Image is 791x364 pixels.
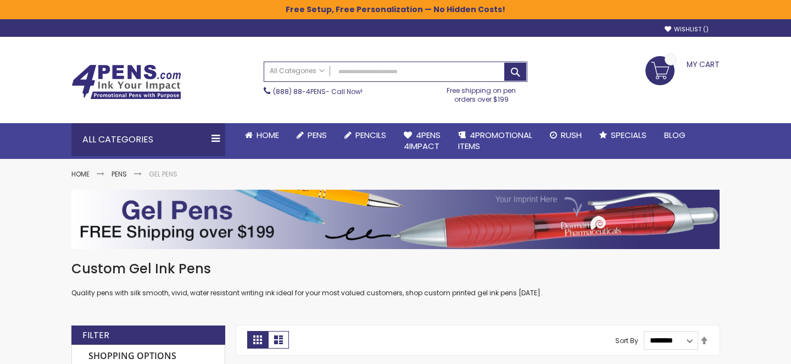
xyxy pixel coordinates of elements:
img: Gel Pens [71,190,720,249]
h1: Custom Gel Ink Pens [71,260,720,278]
img: 4Pens Custom Pens and Promotional Products [71,64,181,100]
div: Free shipping on pen orders over $199 [436,82,528,104]
a: 4Pens4impact [395,123,449,159]
div: All Categories [71,123,225,156]
strong: Gel Pens [149,169,177,179]
span: Pencils [355,129,386,141]
span: Specials [611,129,647,141]
span: - Call Now! [273,87,363,96]
a: (888) 88-4PENS [273,87,326,96]
span: Pens [308,129,327,141]
a: Specials [591,123,655,147]
a: Pencils [336,123,395,147]
span: Blog [664,129,686,141]
a: All Categories [264,62,330,80]
strong: Filter [82,329,109,341]
span: Rush [561,129,582,141]
span: Home [257,129,279,141]
a: Rush [541,123,591,147]
a: 4PROMOTIONALITEMS [449,123,541,159]
label: Sort By [615,335,638,345]
strong: Grid [247,331,268,349]
span: 4PROMOTIONAL ITEMS [458,129,532,152]
a: Blog [655,123,694,147]
a: Home [236,123,288,147]
a: Pens [288,123,336,147]
span: 4Pens 4impact [404,129,441,152]
span: All Categories [270,67,325,75]
a: Home [71,169,90,179]
a: Wishlist [665,25,709,34]
div: Quality pens with silk smooth, vivid, water resistant writing ink ideal for your most valued cust... [71,260,720,298]
a: Pens [112,169,127,179]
